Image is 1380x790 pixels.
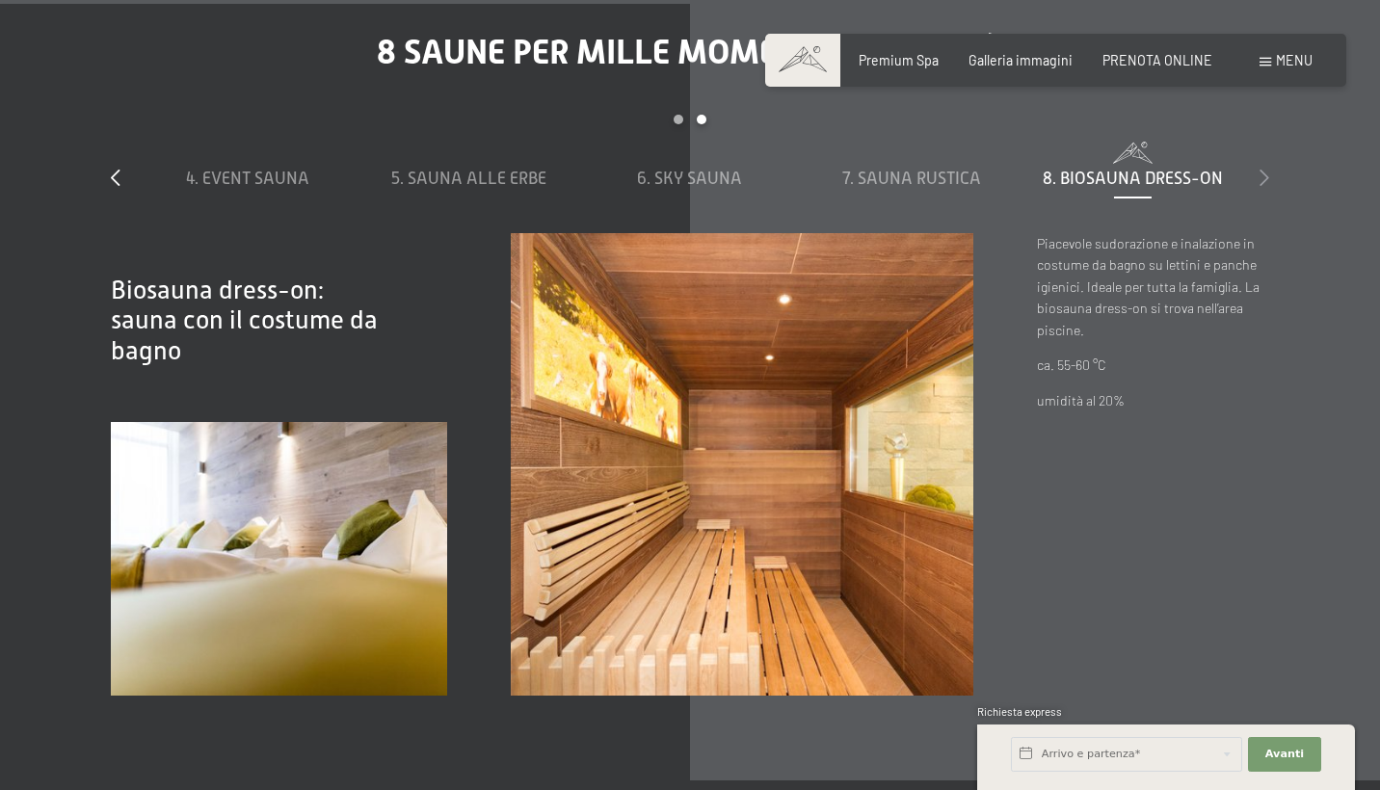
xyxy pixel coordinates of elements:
[391,169,546,188] span: 5. Sauna alle erbe
[186,169,309,188] span: 4. Event Sauna
[111,422,446,696] img: [Translate to Italienisch:]
[674,115,683,124] div: Carousel Page 1
[842,169,981,188] span: 7. Sauna rustica
[859,52,939,68] a: Premium Spa
[511,233,974,697] img: [Translate to Italienisch:]
[1248,737,1321,772] button: Avanti
[1043,169,1223,188] span: 8. Biosauna dress-on
[1102,52,1212,68] a: PRENOTA ONLINE
[1037,233,1268,342] p: Piacevole sudorazione e inalazione in costume da bagno su lettini e panche igienici. Ideale per t...
[697,115,706,124] div: Carousel Page 2 (Current Slide)
[1037,390,1268,412] p: umidità al 20%
[111,276,378,365] span: Biosauna dress-on: sauna con il costume da bagno
[637,169,742,188] span: 6. Sky Sauna
[1037,355,1268,377] p: ca. 55-60 °C
[137,115,1243,141] div: Carousel Pagination
[977,705,1062,718] span: Richiesta express
[1276,52,1313,68] span: Menu
[377,32,1003,71] span: 8 saune per mille momenti di felicità
[969,52,1073,68] a: Galleria immagini
[1265,747,1304,762] span: Avanti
